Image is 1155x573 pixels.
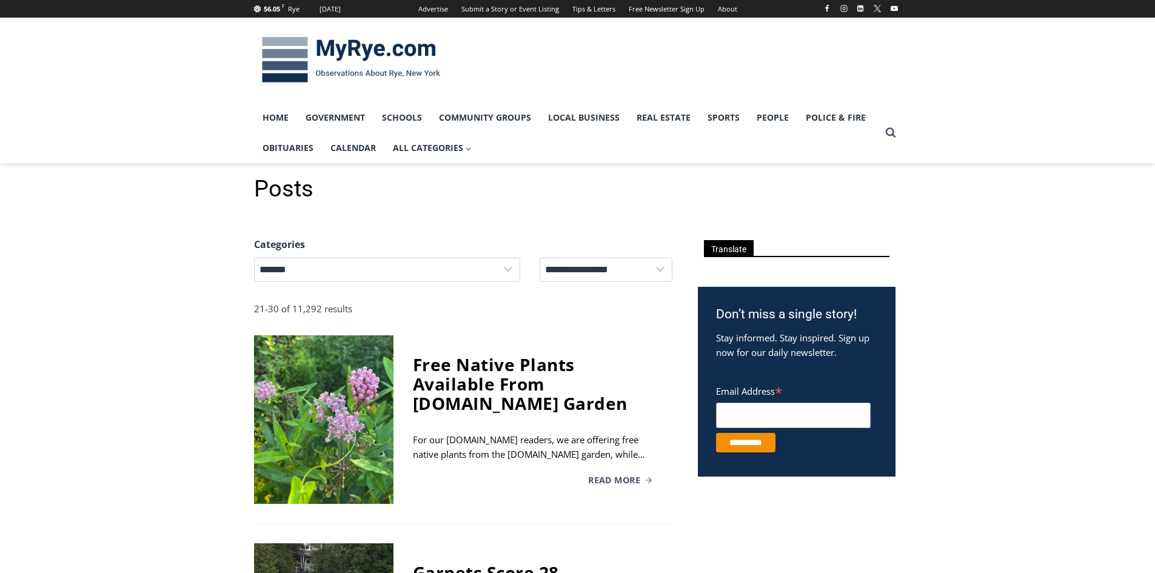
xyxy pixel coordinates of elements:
div: Rye [288,4,300,15]
a: All Categories [384,133,480,163]
div: 21-30 of 11,292 results [254,301,454,316]
div: [DATE] [320,4,341,15]
button: View Search Form [880,122,902,144]
img: MyRye.com [254,28,448,92]
a: Community Groups [430,102,540,133]
a: Local Business [540,102,628,133]
a: Read More [588,476,654,484]
p: Stay informed. Stay inspired. Sign up now for our daily newsletter. [716,330,877,360]
a: YouTube [887,1,902,16]
h3: Don’t miss a single story! [716,305,877,324]
div: Free Native Plants Available From [DOMAIN_NAME] Garden [413,355,653,413]
a: Police & Fire [797,102,874,133]
span: F [282,2,284,9]
a: Obituaries [254,133,322,163]
span: All Categories [393,141,472,155]
a: Sports [699,102,748,133]
span: Translate [704,240,754,256]
a: Home [254,102,297,133]
span: 56.05 [264,4,280,13]
h1: Posts [254,175,902,203]
legend: Categories [254,237,305,253]
div: For our [DOMAIN_NAME] readers, we are offering free native plants from the [DOMAIN_NAME] garden, ... [413,432,653,461]
a: Calendar [322,133,384,163]
a: People [748,102,797,133]
a: X [870,1,885,16]
a: Government [297,102,373,133]
nav: Primary Navigation [254,102,880,164]
a: Real Estate [628,102,699,133]
a: Schools [373,102,430,133]
a: Facebook [820,1,834,16]
span: Read More [588,476,640,484]
label: Email Address [716,379,871,401]
a: Instagram [837,1,851,16]
a: Linkedin [853,1,868,16]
